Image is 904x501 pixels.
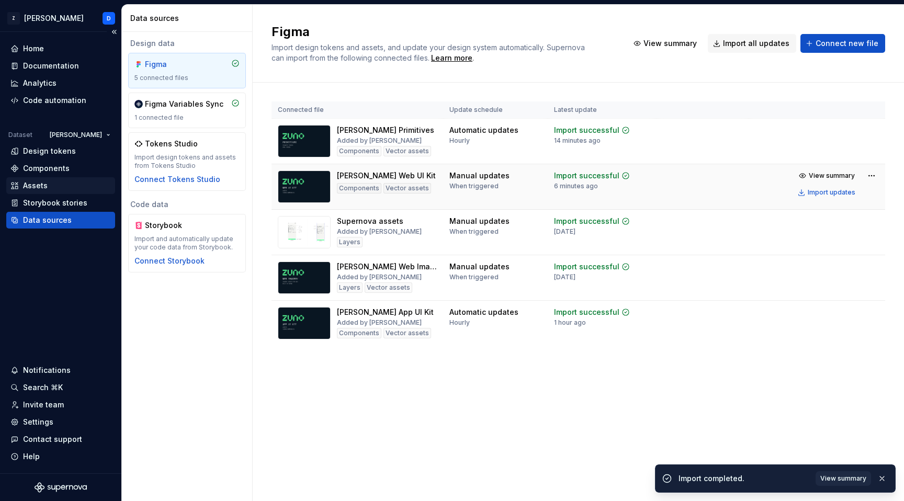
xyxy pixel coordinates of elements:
button: View summary [816,471,871,486]
div: Manual updates [449,261,510,272]
div: Notifications [23,365,71,375]
div: [DATE] [554,273,575,281]
div: Hourly [449,318,470,327]
div: Figma [145,59,195,70]
div: Components [337,328,381,338]
th: Update schedule [443,101,548,119]
div: Design data [128,38,246,49]
div: 1 connected file [134,113,240,122]
div: Dataset [8,131,32,139]
button: Import updates [795,185,860,200]
div: Added by [PERSON_NAME] [337,318,422,327]
div: Code data [128,199,246,210]
div: [DATE] [554,227,575,236]
div: Data sources [23,215,72,225]
a: Figma Variables Sync1 connected file [128,93,246,128]
a: Storybook stories [6,195,115,211]
div: Components [337,183,381,193]
button: Connect Storybook [134,256,205,266]
div: Import and automatically update your code data from Storybook. [134,235,240,252]
button: Contact support [6,431,115,448]
div: Added by [PERSON_NAME] [337,136,422,145]
div: Added by [PERSON_NAME] [337,273,422,281]
div: Contact support [23,434,82,445]
div: Components [337,146,381,156]
span: View summary [643,38,697,49]
a: Analytics [6,75,115,92]
div: Vector assets [383,146,431,156]
a: Components [6,160,115,177]
span: Import design tokens and assets, and update your design system automatically. Supernova can impor... [272,43,587,62]
th: Connected file [272,101,443,119]
div: Assets [23,180,48,191]
button: Help [6,448,115,465]
button: Collapse sidebar [107,25,121,39]
svg: Supernova Logo [35,482,87,493]
a: Design tokens [6,143,115,160]
div: Vector assets [383,328,431,338]
div: Import updates [808,188,855,197]
div: Automatic updates [449,125,518,135]
th: Latest update [548,101,657,119]
div: Added by [PERSON_NAME] [337,227,422,236]
div: Storybook [145,220,195,231]
div: [PERSON_NAME] Web UI Kit [337,170,436,181]
div: Vector assets [383,183,431,193]
div: 14 minutes ago [554,136,601,145]
div: [PERSON_NAME] Primitives [337,125,434,135]
span: Import all updates [723,38,789,49]
div: When triggered [449,227,499,236]
div: Data sources [130,13,248,24]
span: . [430,54,474,62]
div: Tokens Studio [145,139,198,149]
a: Learn more [431,53,472,63]
div: Hourly [449,136,470,145]
div: Documentation [23,61,79,71]
span: Connect new file [816,38,878,49]
button: Notifications [6,362,115,379]
div: 1 hour ago [554,318,586,327]
div: Home [23,43,44,54]
div: Invite team [23,400,64,410]
h2: Figma [272,24,616,40]
a: Code automation [6,92,115,109]
div: D [107,14,111,22]
div: [PERSON_NAME] Web Imagery [337,261,437,272]
div: Manual updates [449,216,510,226]
div: Import successful [554,216,619,226]
div: When triggered [449,273,499,281]
button: [PERSON_NAME] [45,128,115,142]
a: Tokens StudioImport design tokens and assets from Tokens StudioConnect Tokens Studio [128,132,246,191]
div: Z [7,12,20,25]
button: Import all updates [708,34,796,53]
div: Settings [23,417,53,427]
span: [PERSON_NAME] [50,131,102,139]
div: Supernova assets [337,216,403,226]
div: Figma Variables Sync [145,99,223,109]
div: Storybook stories [23,198,87,208]
span: View summary [820,474,866,483]
div: Help [23,451,40,462]
button: Search ⌘K [6,379,115,396]
button: Connect Tokens Studio [134,174,220,185]
div: Design tokens [23,146,76,156]
div: Manual updates [449,170,510,181]
div: Import successful [554,125,619,135]
div: 6 minutes ago [554,182,598,190]
button: Z[PERSON_NAME]D [2,7,119,29]
div: Search ⌘K [23,382,63,393]
a: Data sources [6,212,115,229]
div: Layers [337,282,363,293]
div: Components [23,163,70,174]
a: Home [6,40,115,57]
div: Import successful [554,261,619,272]
div: When triggered [449,182,499,190]
div: [PERSON_NAME] [24,13,84,24]
div: Import completed. [679,473,809,484]
button: View summary [628,34,704,53]
div: Code automation [23,95,86,106]
button: View summary [795,168,860,183]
